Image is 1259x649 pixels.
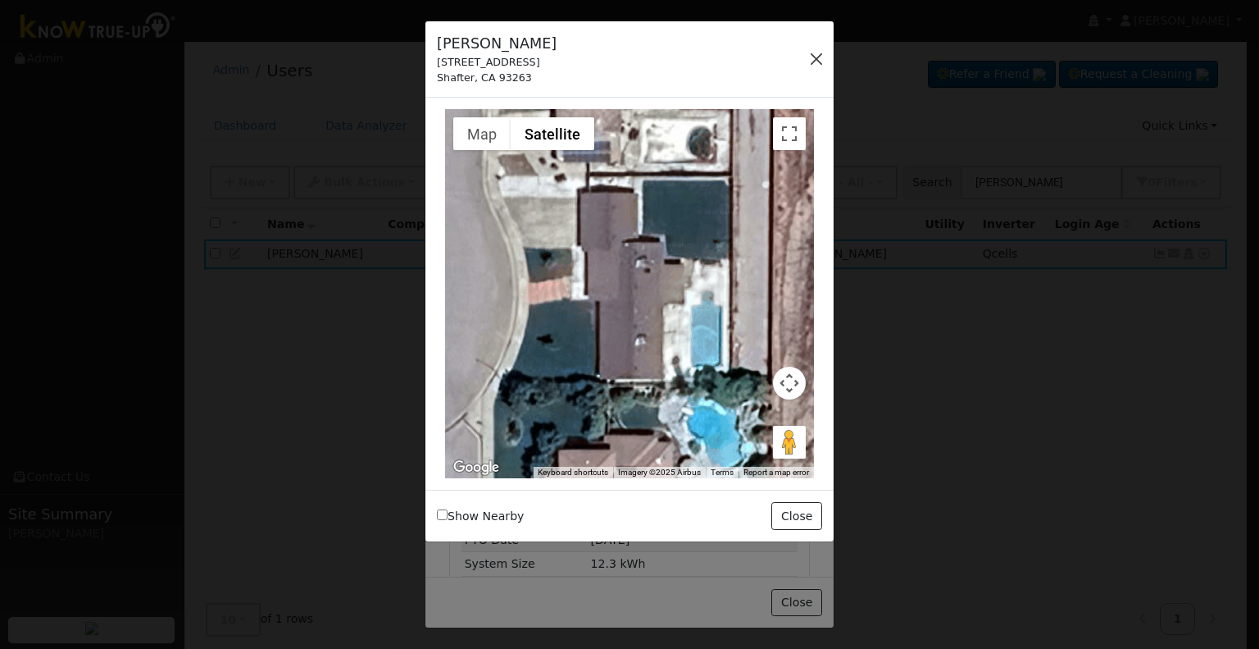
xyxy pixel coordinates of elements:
[437,33,557,54] h5: [PERSON_NAME]
[437,54,557,70] div: [STREET_ADDRESS]
[453,117,511,150] button: Show street map
[711,468,734,477] a: Terms (opens in new tab)
[771,502,821,530] button: Close
[773,367,806,400] button: Map camera controls
[449,457,503,478] img: Google
[437,70,557,85] div: Shafter, CA 93263
[437,508,524,525] label: Show Nearby
[773,117,806,150] button: Toggle fullscreen view
[743,468,809,477] a: Report a map error
[511,117,594,150] button: Show satellite imagery
[773,426,806,459] button: Drag Pegman onto the map to open Street View
[618,468,701,477] span: Imagery ©2025 Airbus
[449,457,503,478] a: Open this area in Google Maps (opens a new window)
[437,510,448,520] input: Show Nearby
[538,467,608,478] button: Keyboard shortcuts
